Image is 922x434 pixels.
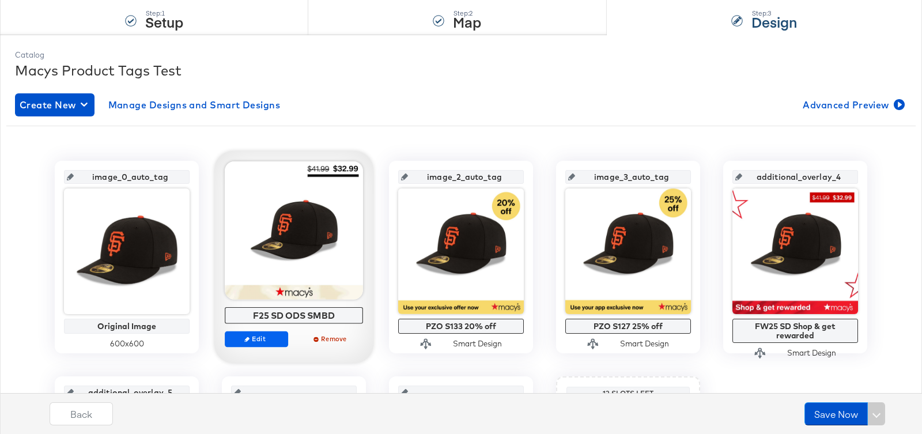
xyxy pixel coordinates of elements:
[401,322,521,331] div: PZO S133 20% off
[453,12,481,31] strong: Map
[15,93,95,116] button: Create New
[104,93,285,116] button: Manage Designs and Smart Designs
[145,9,183,17] div: Step: 1
[225,331,288,347] button: Edit
[67,322,187,331] div: Original Image
[568,322,688,331] div: PZO S127 25% off
[15,61,907,80] div: Macys Product Tags Test
[15,50,907,61] div: Catalog
[64,338,190,349] div: 600 x 600
[108,97,281,113] span: Manage Designs and Smart Designs
[751,9,797,17] div: Step: 3
[228,310,360,320] div: F25 SD ODS SMBD
[735,322,855,340] div: FW25 SD Shop & get rewarded
[803,97,902,113] span: Advanced Preview
[230,334,283,343] span: Edit
[300,331,363,347] button: Remove
[145,12,183,31] strong: Setup
[50,402,113,425] button: Back
[798,93,907,116] button: Advanced Preview
[453,338,502,349] div: Smart Design
[804,402,868,425] button: Save Now
[751,12,797,31] strong: Design
[20,97,90,113] span: Create New
[305,334,358,343] span: Remove
[620,338,669,349] div: Smart Design
[453,9,481,17] div: Step: 2
[787,348,836,358] div: Smart Design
